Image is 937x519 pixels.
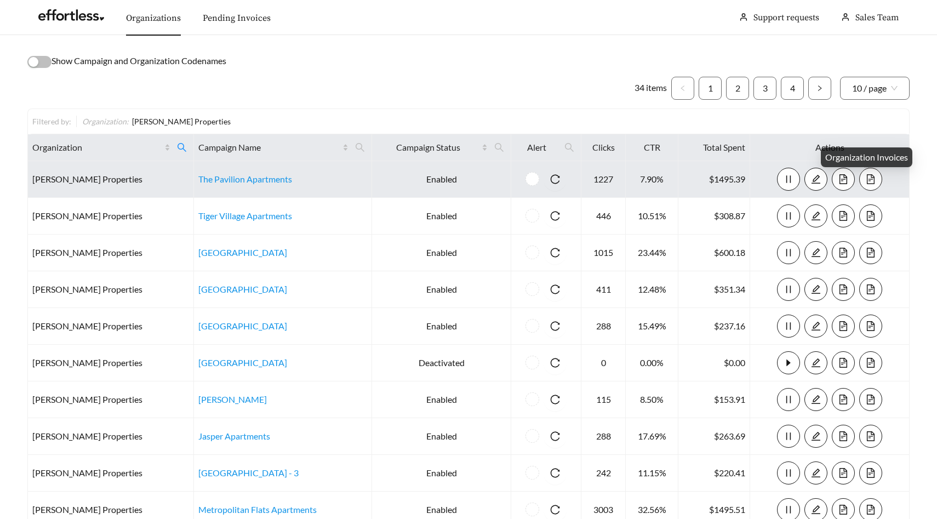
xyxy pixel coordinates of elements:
button: file-text [832,388,855,411]
td: [PERSON_NAME] Properties [28,345,194,381]
a: 2 [727,77,749,99]
td: 1227 [581,161,626,198]
button: file-text [832,315,855,338]
span: edit [805,248,827,258]
span: file-text [860,395,882,404]
a: edit [804,284,827,294]
td: 242 [581,455,626,492]
button: reload [544,241,567,264]
td: 288 [581,308,626,345]
td: 23.44% [626,235,678,271]
button: edit [804,315,827,338]
th: Total Spent [678,134,750,161]
button: reload [544,388,567,411]
td: $237.16 [678,308,750,345]
a: edit [804,431,827,441]
td: 15.49% [626,308,678,345]
button: reload [544,278,567,301]
a: edit [804,321,827,331]
span: file-text [832,468,854,478]
span: 10 / page [852,77,898,99]
td: Enabled [372,271,512,308]
span: file-text [832,395,854,404]
td: $263.69 [678,418,750,455]
td: 115 [581,381,626,418]
button: edit [804,278,827,301]
span: left [679,85,686,92]
td: 1015 [581,235,626,271]
span: search [173,139,191,156]
a: Support requests [753,12,819,23]
li: 3 [753,77,776,100]
a: file-text [832,247,855,258]
a: file-text [859,174,882,184]
span: file-text [860,358,882,368]
button: file-text [859,388,882,411]
span: edit [805,211,827,221]
td: Enabled [372,235,512,271]
button: pause [777,204,800,227]
td: 0 [581,345,626,381]
button: file-text [832,351,855,374]
li: Previous Page [671,77,694,100]
a: file-text [859,504,882,515]
span: file-text [860,321,882,331]
button: pause [777,278,800,301]
button: file-text [859,461,882,484]
span: file-text [832,174,854,184]
a: edit [804,504,827,515]
a: file-text [859,210,882,221]
li: 2 [726,77,749,100]
button: right [808,77,831,100]
td: [PERSON_NAME] Properties [28,381,194,418]
span: file-text [832,211,854,221]
span: reload [544,468,567,478]
span: reload [544,248,567,258]
td: [PERSON_NAME] Properties [28,308,194,345]
a: file-text [832,394,855,404]
span: Campaign Name [198,141,340,154]
a: [GEOGRAPHIC_DATA] - 3 [198,467,299,478]
button: file-text [859,241,882,264]
td: Enabled [372,308,512,345]
td: 8.50% [626,381,678,418]
td: 7.90% [626,161,678,198]
a: file-text [859,357,882,368]
td: [PERSON_NAME] Properties [28,198,194,235]
a: Jasper Apartments [198,431,270,441]
a: 1 [699,77,721,99]
th: Actions [750,134,910,161]
td: [PERSON_NAME] Properties [28,455,194,492]
span: search [560,139,579,156]
button: edit [804,204,827,227]
span: pause [778,505,799,515]
span: pause [778,211,799,221]
a: edit [804,357,827,368]
a: file-text [859,247,882,258]
a: file-text [832,284,855,294]
div: Filtered by: [32,116,76,127]
td: $1495.39 [678,161,750,198]
span: reload [544,211,567,221]
span: pause [778,431,799,441]
td: $600.18 [678,235,750,271]
a: file-text [832,504,855,515]
button: file-text [859,204,882,227]
span: pause [778,395,799,404]
td: Enabled [372,455,512,492]
span: file-text [832,248,854,258]
button: file-text [832,461,855,484]
button: pause [777,388,800,411]
button: reload [544,204,567,227]
th: Clicks [581,134,626,161]
span: pause [778,248,799,258]
a: file-text [832,321,855,331]
button: caret-right [777,351,800,374]
td: [PERSON_NAME] Properties [28,235,194,271]
a: file-text [859,431,882,441]
td: [PERSON_NAME] Properties [28,161,194,198]
span: file-text [860,174,882,184]
a: Tiger Village Apartments [198,210,292,221]
td: Enabled [372,418,512,455]
button: edit [804,168,827,191]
